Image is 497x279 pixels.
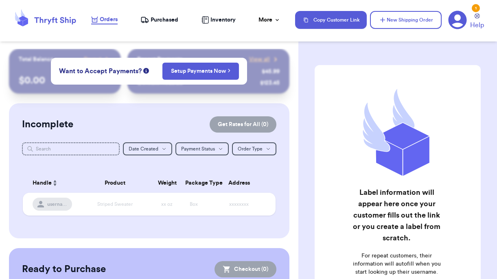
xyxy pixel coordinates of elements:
span: Order Type [238,146,263,151]
span: Payment Status [181,146,215,151]
button: Get Rates for All (0) [210,116,276,133]
input: Search [22,142,120,155]
h2: Label information will appear here once your customer fills out the link or you create a label fr... [351,187,442,244]
p: $ 0.00 [19,74,111,87]
span: Box [190,202,198,207]
span: View all [249,55,270,63]
span: Date Created [129,146,158,151]
button: Setup Payments Now [162,63,239,80]
span: Help [470,20,484,30]
th: Address [208,173,276,193]
a: Setup Payments Now [171,67,231,75]
a: Inventory [201,16,236,24]
th: Package Type [180,173,208,193]
button: Sort ascending [52,178,58,188]
button: Order Type [232,142,276,155]
p: For repeat customers, their information will autofill when you start looking up their username. [351,252,442,276]
span: xx oz [161,202,173,207]
span: Handle [33,179,52,187]
a: 1 [448,11,467,29]
span: Want to Accept Payments? [59,66,142,76]
div: 1 [472,4,480,12]
button: Copy Customer Link [295,11,367,29]
span: Inventory [210,16,236,24]
div: $ 123.45 [260,79,280,87]
span: username [47,201,67,207]
a: Payout [84,55,111,63]
button: Date Created [123,142,172,155]
div: $ 45.99 [262,68,280,76]
span: Striped Sweater [97,202,133,207]
a: Orders [91,15,118,24]
button: Checkout (0) [215,261,276,277]
th: Weight [153,173,180,193]
p: Recent Payments [137,55,182,63]
p: Total Balance [19,55,54,63]
th: Product [77,173,153,193]
div: More [258,16,280,24]
span: Purchased [151,16,178,24]
a: Help [470,13,484,30]
span: Orders [100,15,118,24]
button: New Shipping Order [370,11,442,29]
h2: Incomplete [22,118,73,131]
span: xxxxxxxx [229,202,249,207]
a: Purchased [140,16,178,24]
a: View all [249,55,280,63]
h2: Ready to Purchase [22,263,106,276]
span: Payout [84,55,101,63]
button: Payment Status [175,142,229,155]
